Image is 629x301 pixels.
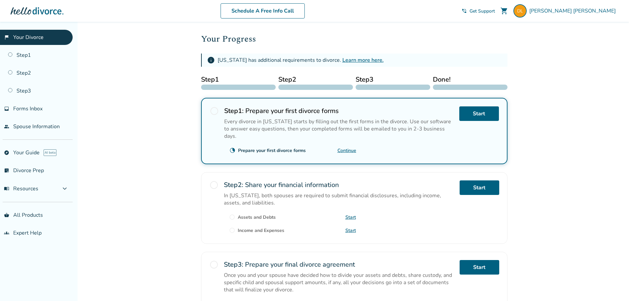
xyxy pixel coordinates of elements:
[13,105,43,112] span: Forms Inbox
[207,56,215,64] span: info
[209,260,219,269] span: radio_button_unchecked
[4,186,9,191] span: menu_book
[345,227,356,234] a: Start
[224,118,454,140] div: Every divorce in [US_STATE] starts by filling out the first forms in the divorce. Use our softwar...
[4,168,9,173] span: list_alt_check
[224,260,243,269] strong: Step 3 :
[221,3,305,19] a: Schedule A Free Info Call
[4,150,9,155] span: explore
[224,106,244,115] strong: Step 1 :
[238,147,306,154] div: Prepare your first divorce forms
[459,106,499,121] a: Start
[44,149,56,156] span: AI beta
[460,260,499,275] a: Start
[224,106,454,115] h2: Prepare your first divorce forms
[462,8,495,14] a: phone_in_talkGet Support
[201,75,276,85] span: Step 1
[337,147,356,154] a: Continue
[462,8,467,14] span: phone_in_talk
[470,8,495,14] span: Get Support
[201,32,507,46] h2: Your Progress
[229,147,235,153] span: clock_loader_40
[238,227,284,234] div: Income and Expenses
[224,192,454,207] div: In [US_STATE], both spouses are required to submit financial disclosures, including income, asset...
[210,106,219,116] span: radio_button_unchecked
[209,180,219,190] span: radio_button_unchecked
[278,75,353,85] span: Step 2
[224,180,243,189] strong: Step 2 :
[356,75,430,85] span: Step 3
[238,214,276,220] div: Assets and Debts
[345,214,356,220] a: Start
[4,124,9,129] span: people
[596,269,629,301] iframe: Chat Widget
[4,185,38,192] span: Resources
[513,4,527,18] img: fuller.danielle@yahoo.com
[218,56,384,64] div: [US_STATE] has additional requirements to divorce.
[229,227,235,233] span: radio_button_unchecked
[500,7,508,15] span: shopping_cart
[224,180,454,189] h2: Share your financial information
[4,212,9,218] span: shopping_basket
[529,7,618,15] span: [PERSON_NAME] [PERSON_NAME]
[224,260,454,269] h2: Prepare your final divorce agreement
[61,185,69,193] span: expand_more
[4,106,9,111] span: inbox
[342,56,384,64] a: Learn more here.
[433,75,507,85] span: Done!
[460,180,499,195] a: Start
[4,35,9,40] span: flag_2
[224,272,454,293] div: Once you and your spouse have decided how to divide your assets and debts, share custody, and spe...
[4,230,9,236] span: groups
[229,214,235,220] span: radio_button_unchecked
